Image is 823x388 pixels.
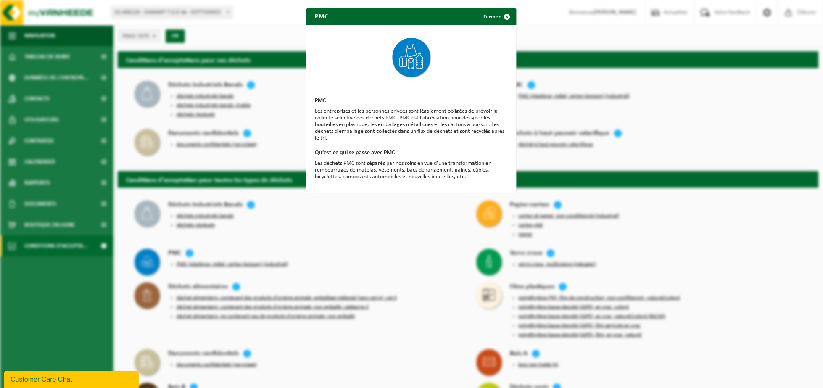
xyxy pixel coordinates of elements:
[315,98,508,104] h3: PMC
[315,160,508,180] p: Les déchets PMC sont séparés par nos soins en vue d’une transformation en rembourrages de matelas...
[477,8,516,25] button: Fermer
[306,8,336,24] h2: PMC
[4,370,140,388] iframe: chat widget
[315,108,508,142] p: Les entreprises et les personnes privées sont légalement obligées de prévoir la collecte sélectiv...
[315,150,508,156] h3: Qu’est-ce qui se passe avec PMC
